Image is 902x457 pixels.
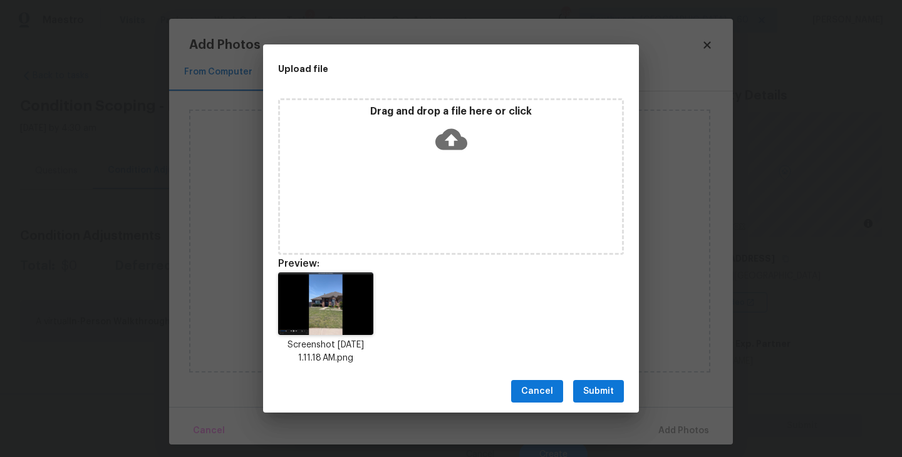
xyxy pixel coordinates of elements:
[583,384,614,399] span: Submit
[278,62,568,76] h2: Upload file
[278,339,373,365] p: Screenshot [DATE] 1.11.18 AM.png
[573,380,624,403] button: Submit
[511,380,563,403] button: Cancel
[280,105,622,118] p: Drag and drop a file here or click
[521,384,553,399] span: Cancel
[278,272,373,335] img: 0zlwVrcobYH5lNhwBdJM75IHAQOAgcBA4CB4GDwEHgIHAQOAgcBJ4lAv8vjHryWj4ZT1UAAAAASUVORK5CYII=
